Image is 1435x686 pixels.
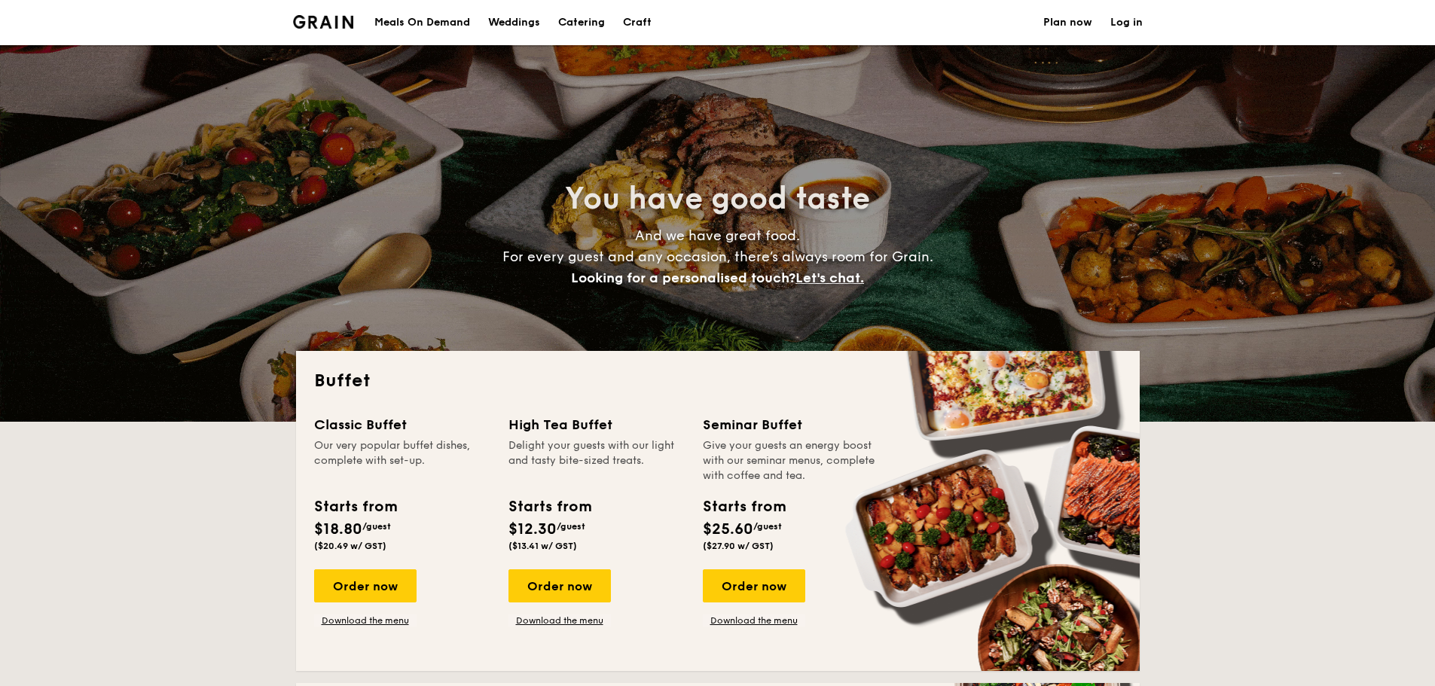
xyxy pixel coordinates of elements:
[314,438,490,483] div: Our very popular buffet dishes, complete with set-up.
[293,15,354,29] a: Logotype
[571,270,795,286] span: Looking for a personalised touch?
[362,521,391,532] span: /guest
[703,541,774,551] span: ($27.90 w/ GST)
[314,541,386,551] span: ($20.49 w/ GST)
[508,414,685,435] div: High Tea Buffet
[314,414,490,435] div: Classic Buffet
[753,521,782,532] span: /guest
[502,227,933,286] span: And we have great food. For every guest and any occasion, there’s always room for Grain.
[314,569,417,602] div: Order now
[314,495,396,518] div: Starts from
[314,369,1122,393] h2: Buffet
[703,414,879,435] div: Seminar Buffet
[314,520,362,538] span: $18.80
[508,520,557,538] span: $12.30
[703,520,753,538] span: $25.60
[508,495,591,518] div: Starts from
[795,270,864,286] span: Let's chat.
[703,438,879,483] div: Give your guests an energy boost with our seminar menus, complete with coffee and tea.
[557,521,585,532] span: /guest
[565,181,870,217] span: You have good taste
[508,569,611,602] div: Order now
[703,569,805,602] div: Order now
[703,495,785,518] div: Starts from
[508,541,577,551] span: ($13.41 w/ GST)
[703,614,805,627] a: Download the menu
[293,15,354,29] img: Grain
[508,438,685,483] div: Delight your guests with our light and tasty bite-sized treats.
[508,614,611,627] a: Download the menu
[314,614,417,627] a: Download the menu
